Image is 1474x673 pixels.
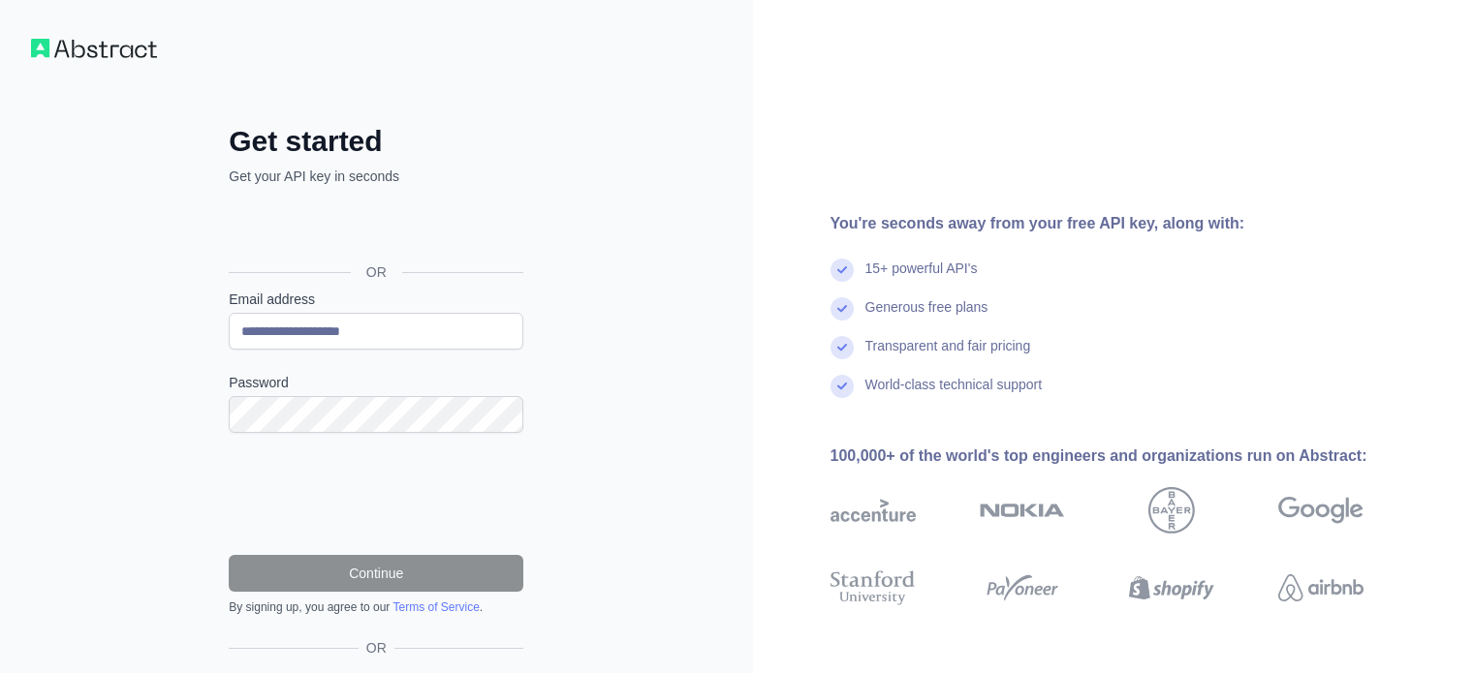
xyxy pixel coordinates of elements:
div: 100,000+ of the world's top engineers and organizations run on Abstract: [831,444,1426,468]
div: By signing up, you agree to our . [229,599,523,615]
img: check mark [831,259,854,282]
img: google [1278,487,1364,534]
div: World-class technical support [865,375,1043,413]
img: check mark [831,375,854,398]
img: bayer [1148,487,1195,534]
span: OR [359,638,394,658]
img: Workflow [31,39,157,58]
label: Password [229,373,523,392]
img: check mark [831,336,854,359]
img: airbnb [1278,566,1364,609]
img: stanford university [831,566,916,609]
h2: Get started [229,124,523,159]
div: You're seconds away from your free API key, along with: [831,212,1426,235]
iframe: reCAPTCHA [229,456,523,532]
p: Get your API key in seconds [229,167,523,186]
span: OR [351,262,402,282]
a: Terms of Service [392,600,479,614]
div: Transparent and fair pricing [865,336,1031,375]
img: shopify [1129,566,1214,609]
img: payoneer [980,566,1065,609]
button: Continue [229,555,523,592]
label: Email address [229,290,523,309]
iframe: Botão "Fazer login com o Google" [219,207,529,250]
div: Generous free plans [865,297,988,336]
img: accenture [831,487,916,534]
img: check mark [831,297,854,321]
div: 15+ powerful API's [865,259,978,297]
img: nokia [980,487,1065,534]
